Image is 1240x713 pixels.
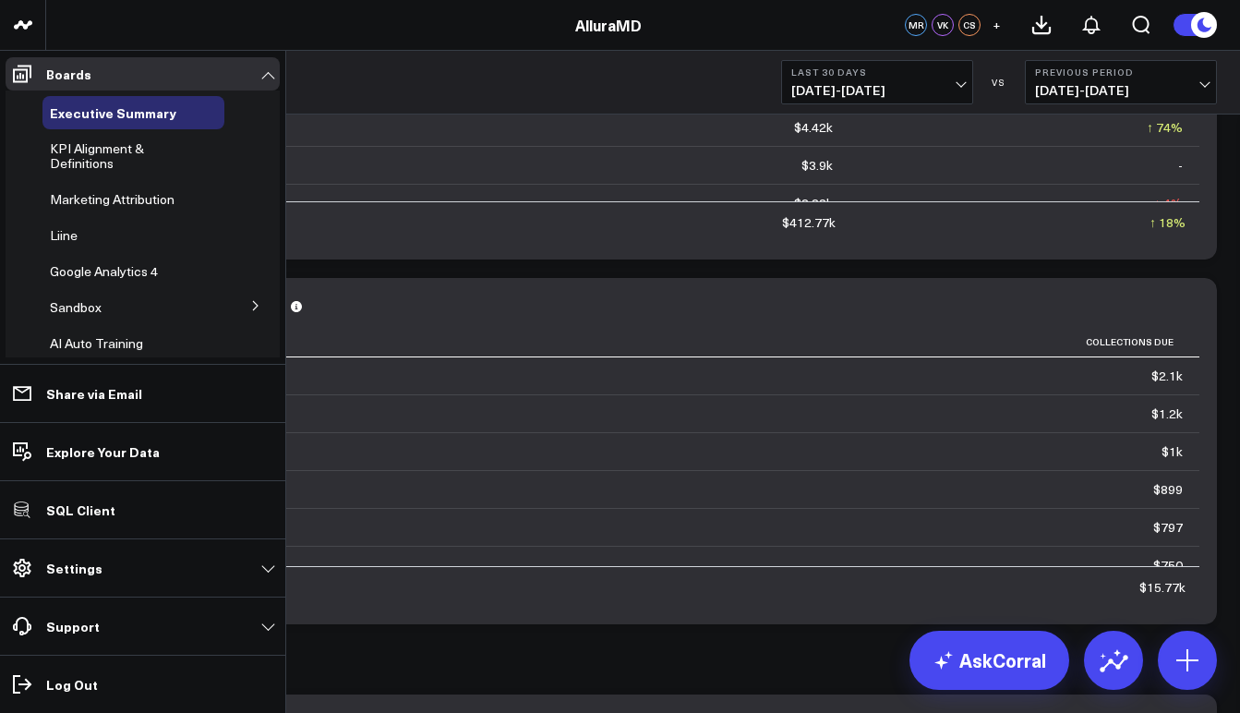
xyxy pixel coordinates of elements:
[794,118,833,137] div: $4.42k
[932,14,954,36] div: VK
[50,226,78,244] span: Liine
[50,228,78,243] a: Liine
[782,213,836,232] div: $412.77k
[50,192,175,207] a: Marketing Attribution
[46,502,115,517] p: SQL Client
[1035,83,1207,98] span: [DATE] - [DATE]
[1025,60,1217,104] button: Previous Period[DATE]-[DATE]
[905,14,927,36] div: MR
[50,264,158,279] a: Google Analytics 4
[50,336,143,351] a: AI Auto Training
[46,561,102,575] p: Settings
[801,156,833,175] div: $3.9k
[1035,66,1207,78] b: Previous Period
[791,83,963,98] span: [DATE] - [DATE]
[50,298,102,316] span: Sandbox
[791,66,963,78] b: Last 30 Days
[1162,442,1183,461] div: $1k
[1178,156,1183,175] div: -
[1150,213,1186,232] div: ↑ 18%
[1147,118,1183,137] div: ↑ 74%
[6,493,280,526] a: SQL Client
[50,105,176,120] a: Executive Summary
[1153,556,1183,574] div: $750
[993,18,1001,31] span: +
[50,139,144,172] span: KPI Alignment & Definitions
[575,15,642,35] a: AlluraMD
[6,668,280,701] a: Log Out
[909,631,1069,690] a: AskCorral
[50,262,158,280] span: Google Analytics 4
[982,77,1016,88] div: VS
[1139,578,1186,597] div: $15.77k
[1151,367,1183,385] div: $2.1k
[46,66,91,81] p: Boards
[46,677,98,692] p: Log Out
[794,194,833,212] div: $2.33k
[1153,518,1183,537] div: $797
[1151,405,1183,423] div: $1.2k
[46,386,142,401] p: Share via Email
[50,300,102,315] a: Sandbox
[46,619,100,634] p: Support
[50,190,175,208] span: Marketing Attribution
[1153,480,1183,499] div: $899
[781,60,973,104] button: Last 30 Days[DATE]-[DATE]
[268,327,1199,357] th: Collections Due
[50,103,176,122] span: Executive Summary
[985,14,1007,36] button: +
[50,334,143,352] span: AI Auto Training
[958,14,981,36] div: CS
[46,444,160,459] p: Explore Your Data
[1154,194,1183,212] div: ↓ 4%
[50,141,199,171] a: KPI Alignment & Definitions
